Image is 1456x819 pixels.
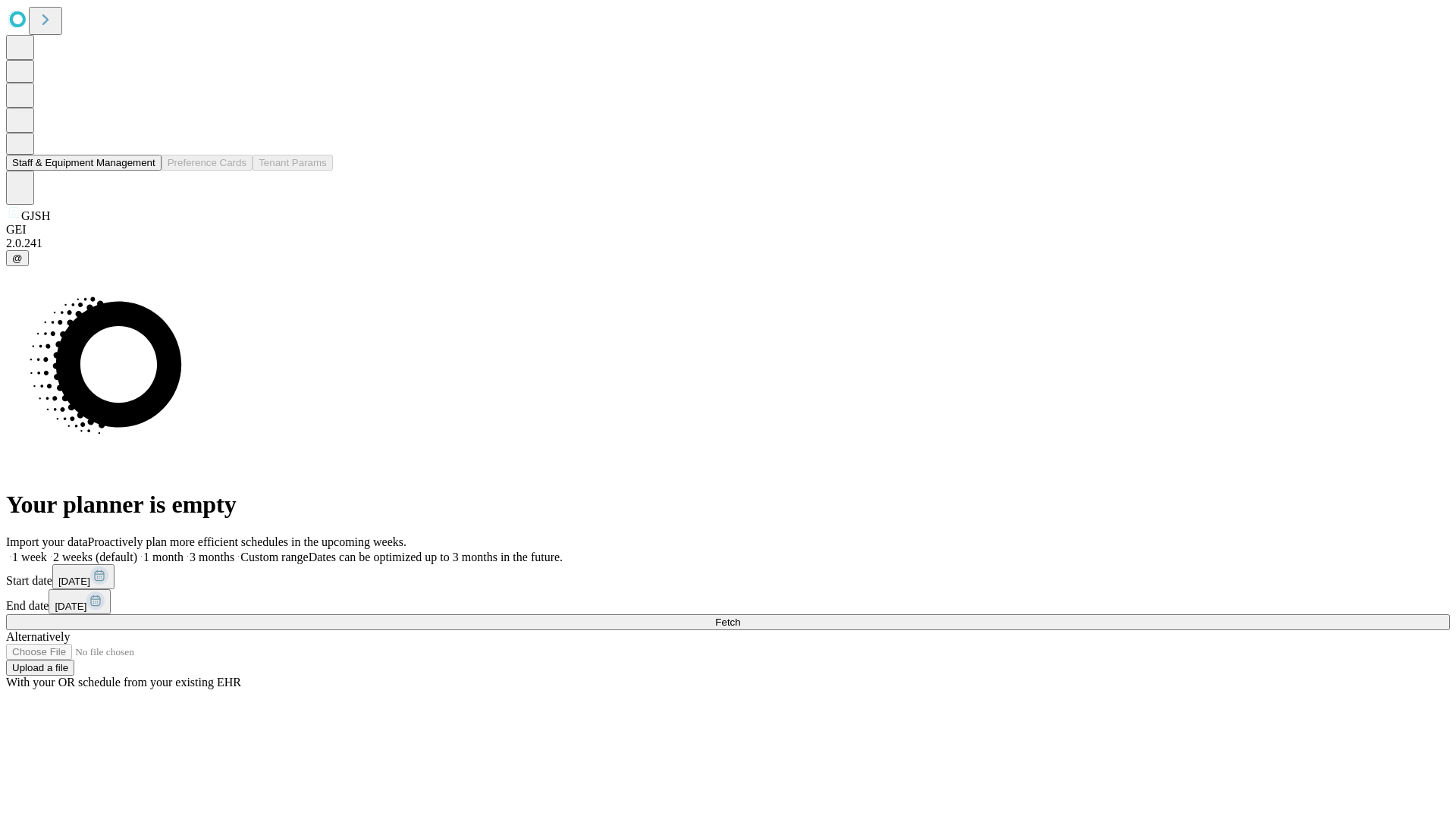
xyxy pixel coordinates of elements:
button: Upload a file [6,660,74,676]
span: With your OR schedule from your existing EHR [6,676,241,689]
span: Custom range [240,551,308,563]
button: Staff & Equipment Management [6,155,162,171]
div: GEI [6,223,1450,237]
span: 1 month [143,551,184,563]
span: [DATE] [55,601,86,612]
span: Fetch [715,617,740,628]
span: 3 months [190,551,234,563]
button: @ [6,250,29,266]
span: GJSH [21,209,50,222]
h1: Your planner is empty [6,491,1450,519]
button: [DATE] [52,564,115,589]
span: 2 weeks (default) [53,551,137,563]
span: [DATE] [58,576,90,587]
div: Start date [6,564,1450,589]
span: Dates can be optimized up to 3 months in the future. [309,551,563,563]
span: @ [12,253,23,264]
span: Import your data [6,535,88,548]
button: Tenant Params [253,155,333,171]
button: Fetch [6,614,1450,630]
span: Proactively plan more efficient schedules in the upcoming weeks. [88,535,406,548]
div: 2.0.241 [6,237,1450,250]
button: Preference Cards [162,155,253,171]
span: Alternatively [6,630,70,643]
span: 1 week [12,551,47,563]
button: [DATE] [49,589,111,614]
div: End date [6,589,1450,614]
